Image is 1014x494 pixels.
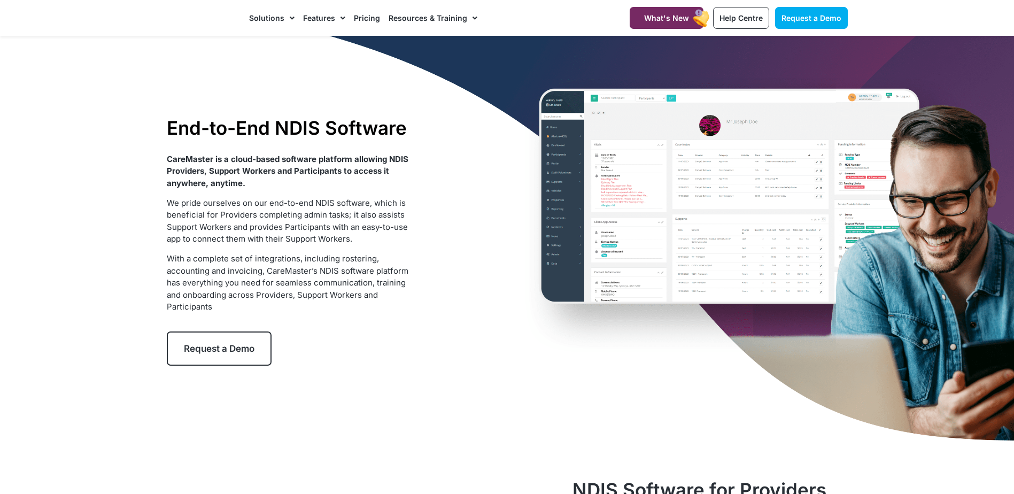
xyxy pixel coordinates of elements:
[167,117,412,139] h1: End-to-End NDIS Software
[184,343,254,354] span: Request a Demo
[167,154,408,188] strong: CareMaster is a cloud-based software platform allowing NDIS Providers, Support Workers and Partic...
[775,7,848,29] a: Request a Demo
[719,13,763,22] span: Help Centre
[630,7,703,29] a: What's New
[167,198,408,244] span: We pride ourselves on our end-to-end NDIS software, which is beneficial for Providers completing ...
[167,10,239,26] img: CareMaster Logo
[167,331,272,366] a: Request a Demo
[167,253,412,313] p: With a complete set of integrations, including rostering, accounting and invoicing, CareMaster’s ...
[781,13,841,22] span: Request a Demo
[713,7,769,29] a: Help Centre
[644,13,689,22] span: What's New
